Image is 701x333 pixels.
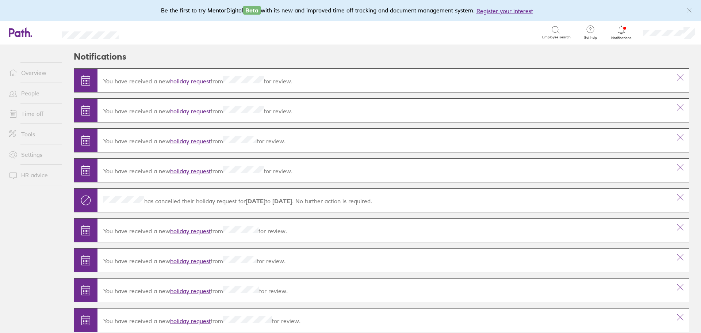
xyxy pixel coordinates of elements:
a: holiday request [170,287,211,295]
a: holiday request [170,167,211,175]
a: holiday request [170,317,211,325]
p: You have received a new from for review. [103,226,666,235]
a: Settings [3,147,62,162]
strong: [DATE] [246,197,265,205]
a: holiday request [170,77,211,85]
div: Be the first to try MentorDigital with its new and improved time off tracking and document manage... [161,6,540,15]
span: Employee search [542,35,571,39]
p: You have received a new from for review. [103,286,666,295]
a: holiday request [170,227,211,235]
div: Search [138,29,157,35]
span: to [246,197,292,205]
p: You have received a new from for review. [103,316,666,325]
a: HR advice [3,168,62,182]
p: You have received a new from for review. [103,256,666,265]
a: Notifications [610,25,633,40]
span: Notifications [610,36,633,40]
a: holiday request [170,257,211,265]
p: You have received a new from for review. [103,76,666,85]
p: You have received a new from for review. [103,136,666,145]
span: Get help [579,35,602,40]
p: has cancelled their holiday request for . No further action is required. [103,196,666,205]
h2: Notifications [74,45,126,68]
strong: [DATE] [271,197,292,205]
a: Tools [3,127,62,141]
a: holiday request [170,107,211,115]
p: You have received a new from for review. [103,106,666,115]
a: holiday request [170,137,211,145]
a: Time off [3,106,62,121]
button: Register your interest [476,7,533,15]
span: Beta [243,6,261,15]
p: You have received a new from for review. [103,166,666,175]
a: Overview [3,65,62,80]
a: People [3,86,62,101]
